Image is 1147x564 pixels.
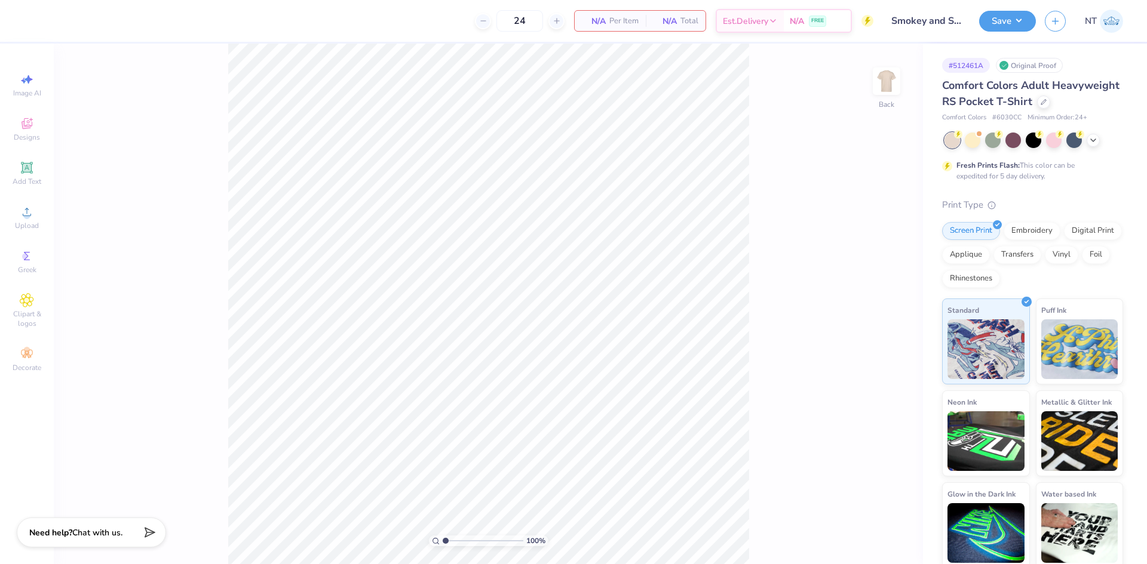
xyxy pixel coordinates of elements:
span: Metallic & Glitter Ink [1041,396,1112,408]
span: Greek [18,265,36,275]
input: – – [496,10,543,32]
div: Original Proof [996,58,1063,73]
img: Neon Ink [947,411,1025,471]
button: Save [979,11,1036,32]
span: Minimum Order: 24 + [1028,113,1087,123]
span: 100 % [526,535,545,546]
span: Clipart & logos [6,309,48,328]
span: Comfort Colors Adult Heavyweight RS Pocket T-Shirt [942,78,1120,109]
div: Screen Print [942,222,1000,240]
a: NT [1085,10,1123,33]
img: Nestor Talens [1100,10,1123,33]
div: Applique [942,246,990,264]
div: Back [879,99,894,110]
span: Standard [947,304,979,316]
img: Standard [947,319,1025,379]
span: NT [1085,14,1097,28]
div: Foil [1082,246,1110,264]
span: Total [680,15,698,27]
span: Decorate [13,363,41,372]
span: Glow in the Dark Ink [947,488,1016,500]
img: Glow in the Dark Ink [947,503,1025,563]
div: Vinyl [1045,246,1078,264]
input: Untitled Design [882,9,970,33]
span: Puff Ink [1041,304,1066,316]
span: Designs [14,132,40,142]
div: Rhinestones [942,270,1000,288]
div: This color can be expedited for 5 day delivery. [956,160,1103,181]
strong: Fresh Prints Flash: [956,161,1020,170]
div: Embroidery [1004,222,1060,240]
div: Transfers [993,246,1041,264]
span: N/A [790,15,804,27]
strong: Need help? [29,527,72,538]
span: Per Item [609,15,639,27]
img: Metallic & Glitter Ink [1041,411,1118,471]
img: Back [875,69,898,93]
span: # 6030CC [992,113,1022,123]
span: Est. Delivery [723,15,768,27]
span: Comfort Colors [942,113,986,123]
span: Upload [15,221,39,230]
span: N/A [653,15,677,27]
div: # 512461A [942,58,990,73]
span: Water based Ink [1041,488,1096,500]
span: N/A [582,15,606,27]
span: Neon Ink [947,396,977,408]
span: Image AI [13,88,41,98]
span: Chat with us. [72,527,122,538]
img: Puff Ink [1041,319,1118,379]
div: Print Type [942,198,1123,212]
img: Water based Ink [1041,503,1118,563]
span: FREE [811,17,824,25]
div: Digital Print [1064,222,1122,240]
span: Add Text [13,177,41,186]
